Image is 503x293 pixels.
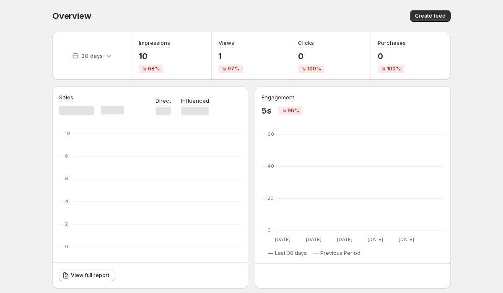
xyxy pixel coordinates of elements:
[262,93,294,101] h3: Engagement
[181,96,209,105] p: Influenced
[81,52,103,60] p: 30 days
[267,131,274,137] text: 60
[59,270,114,281] a: View full report
[275,236,290,242] text: [DATE]
[65,176,68,182] text: 6
[228,65,239,72] span: 97%
[320,250,360,257] span: Previous Period
[368,236,383,242] text: [DATE]
[139,51,170,61] p: 10
[307,65,321,72] span: 100%
[387,65,401,72] span: 100%
[337,236,353,242] text: [DATE]
[306,236,322,242] text: [DATE]
[156,96,171,105] p: Direct
[399,236,414,242] text: [DATE]
[267,195,274,201] text: 20
[218,39,234,47] h3: Views
[298,39,314,47] h3: Clicks
[262,106,272,116] p: 5s
[218,51,243,61] p: 1
[59,93,73,101] h3: Sales
[298,51,324,61] p: 0
[71,272,109,279] span: View full report
[267,163,274,169] text: 40
[139,39,170,47] h3: Impressions
[52,11,91,21] span: Overview
[378,51,406,61] p: 0
[275,250,307,257] span: Last 30 days
[65,221,68,227] text: 2
[267,227,271,233] text: 0
[410,10,451,22] button: Create feed
[378,39,406,47] h3: Purchases
[65,198,68,204] text: 4
[288,107,299,114] span: 96%
[415,13,446,19] span: Create feed
[148,65,160,72] span: 68%
[65,244,68,249] text: 0
[65,153,68,159] text: 8
[65,130,70,136] text: 10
